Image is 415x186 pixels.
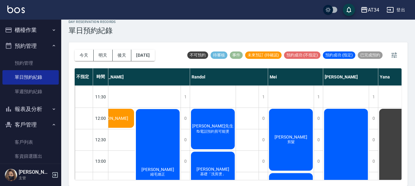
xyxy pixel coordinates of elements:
[113,50,132,61] button: 後天
[19,169,50,175] h5: [PERSON_NAME]
[93,129,108,150] div: 12:30
[2,149,59,163] a: 客資篩選匯出
[75,68,93,85] div: 不指定
[358,52,383,58] span: 已完成預約
[195,167,230,172] span: [PERSON_NAME]
[369,151,378,172] div: 0
[245,52,282,58] span: 未來預訂 (待確認)
[268,68,323,85] div: Mei
[368,6,379,14] div: AT34
[259,86,268,108] div: 1
[2,22,59,38] button: 櫃檯作業
[181,108,190,129] div: 0
[5,169,17,181] img: Person
[2,163,59,177] a: 卡券管理
[199,172,227,177] span: 基礎「洗剪燙」
[369,108,378,129] div: 0
[2,135,59,149] a: 客戶列表
[259,151,268,172] div: 0
[181,151,190,172] div: 0
[75,50,94,61] button: 今天
[259,108,268,129] div: 0
[93,108,108,129] div: 12:00
[19,175,50,181] p: 主管
[2,56,59,70] a: 預約管理
[140,167,175,172] span: [PERSON_NAME]
[2,85,59,99] a: 單週預約紀錄
[273,135,308,139] span: [PERSON_NAME]
[314,129,323,150] div: 0
[93,68,108,85] div: 時間
[343,4,355,16] button: save
[2,70,59,84] a: 單日預約紀錄
[358,4,382,16] button: AT34
[369,86,378,108] div: 1
[191,123,235,129] span: [PERSON_NAME]先生
[286,139,296,145] span: 剪髮
[323,68,378,85] div: [PERSON_NAME]
[314,86,323,108] div: 1
[314,108,323,129] div: 0
[89,68,190,85] div: [PERSON_NAME]
[2,101,59,117] button: 報表及分析
[2,117,59,133] button: 客戶管理
[314,151,323,172] div: 0
[211,52,227,58] span: 待審核
[190,68,268,85] div: Randol
[187,52,208,58] span: 不可預約
[230,52,243,58] span: 事件
[181,129,190,150] div: 0
[284,52,320,58] span: 預約成功 (不指定)
[149,172,166,177] span: 縮毛矯正
[384,4,408,16] button: 登出
[369,129,378,150] div: 0
[93,150,108,172] div: 13:00
[259,129,268,150] div: 0
[323,52,355,58] span: 預約成功 (指定)
[195,129,230,134] span: fb電話預約剪可能燙
[69,20,116,24] h2: day Reservation records
[69,26,116,35] h3: 單日預約紀錄
[181,86,190,108] div: 1
[94,116,129,121] span: [PERSON_NAME]
[94,50,113,61] button: 明天
[2,38,59,54] button: 預約管理
[93,86,108,108] div: 11:30
[131,50,155,61] button: [DATE]
[7,6,25,13] img: Logo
